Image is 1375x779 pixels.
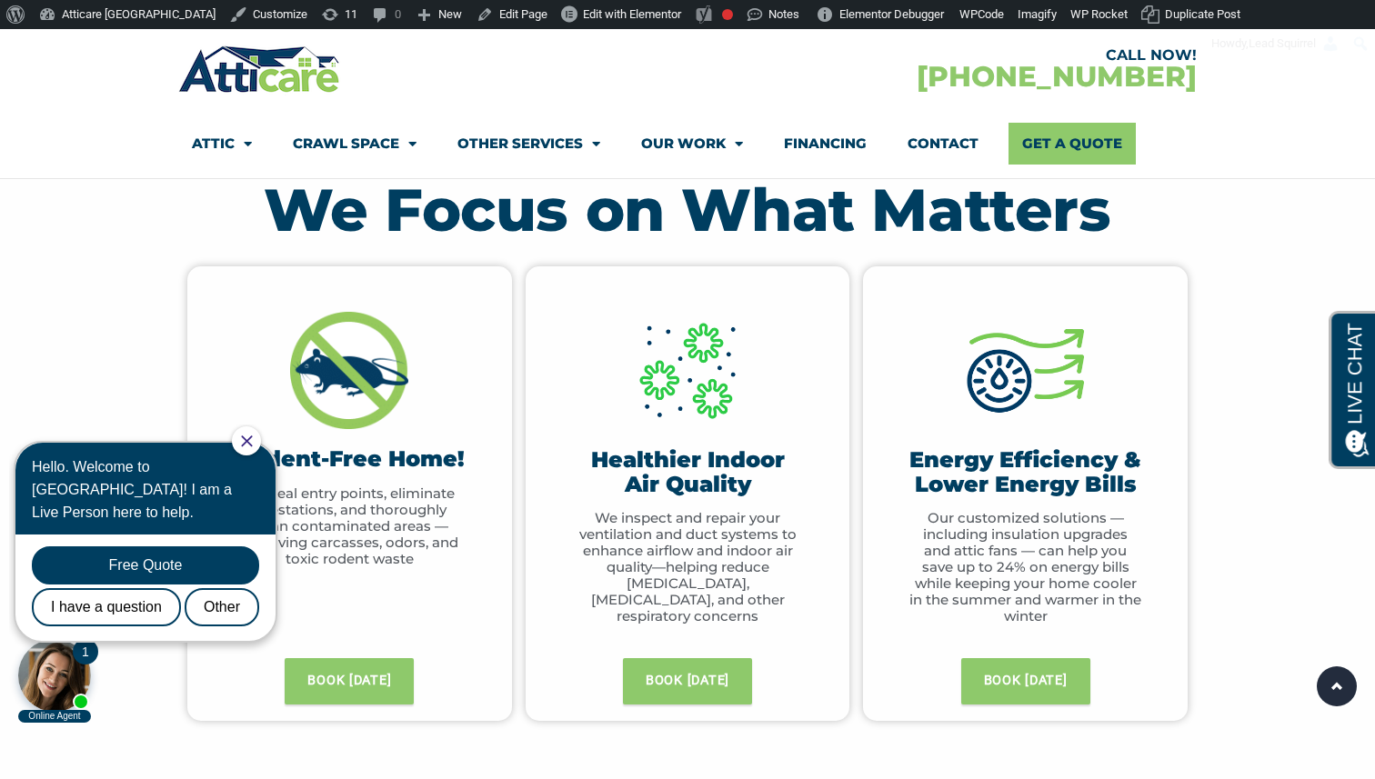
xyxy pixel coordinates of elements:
span: BOOK [DATE] [646,668,729,694]
span: Opens a chat window [45,15,146,37]
span: BOOK [DATE] [984,668,1068,694]
h3: Energy Efficiency & Lower Energy Bills [908,448,1142,496]
a: BOOK [DATE] [623,658,752,704]
a: Howdy, [1205,29,1347,58]
a: BOOK [DATE] [961,658,1090,704]
a: BOOK [DATE] [285,658,414,704]
div: CALL NOW! [687,48,1197,63]
p: Our customized solutions — including insulation upgrades and attic fans — can help you save up to... [908,510,1142,624]
a: Financing [784,123,867,165]
a: Contact [908,123,979,165]
span: BOOK [DATE] [307,668,391,694]
a: Other Services [457,123,600,165]
h3: Healthier Indoor Air Quality [571,448,805,496]
div: Focus keyphrase not set [722,9,733,20]
p: We inspect and repair your ventilation and duct systems to enhance airflow and indoor air quality... [571,510,805,624]
a: Our Work [641,123,743,165]
a: Crawl Space [293,123,417,165]
iframe: Chat Invitation [9,424,300,724]
a: Get A Quote [1009,123,1136,165]
h2: We Focus on What Matters [187,180,1188,239]
nav: Menu [192,123,1183,165]
a: Attic [192,123,252,165]
span: Edit with Elementor [583,7,681,21]
p: We seal entry points, eliminate infestations, and thoroughly clean contaminated areas — removing ... [233,485,467,567]
span: Lead Squirrel [1249,36,1316,50]
h3: Rodent-Free Home! [233,447,467,471]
